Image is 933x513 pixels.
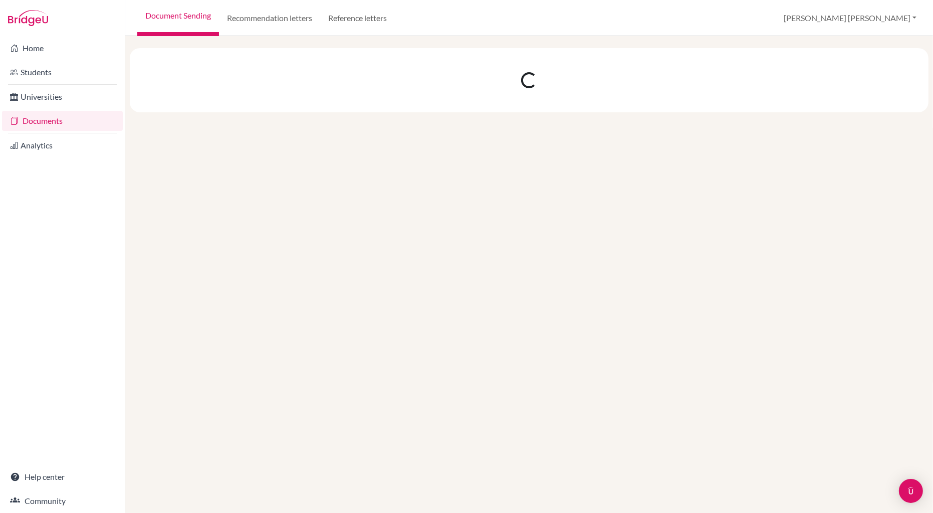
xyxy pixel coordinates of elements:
a: Students [2,62,123,82]
div: Open Intercom Messenger [899,479,923,503]
img: Bridge-U [8,10,48,26]
a: Community [2,491,123,511]
a: Universities [2,87,123,107]
button: [PERSON_NAME] [PERSON_NAME] [779,9,921,28]
a: Help center [2,467,123,487]
a: Analytics [2,135,123,155]
a: Home [2,38,123,58]
a: Documents [2,111,123,131]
